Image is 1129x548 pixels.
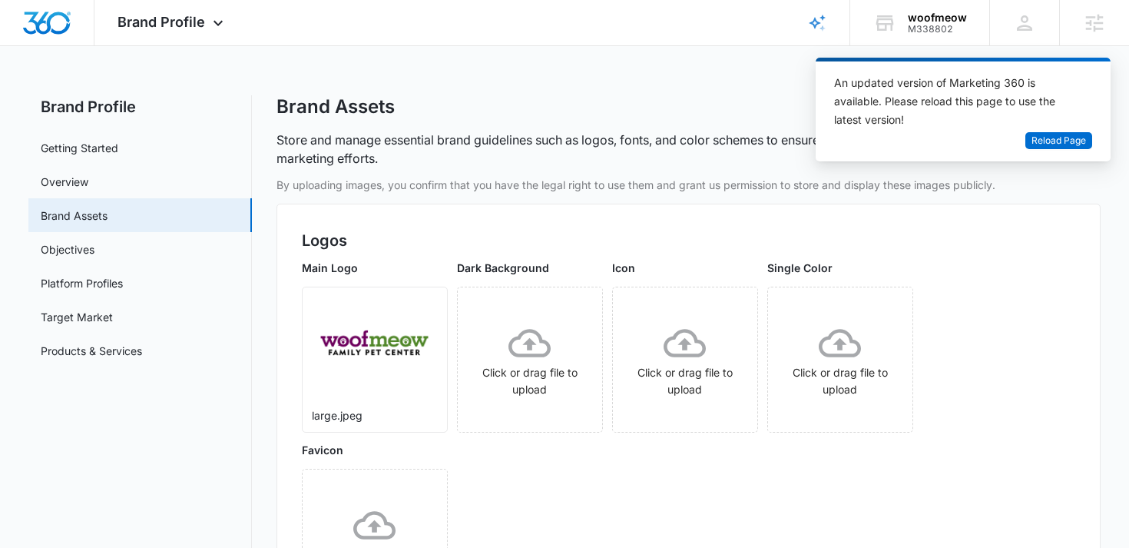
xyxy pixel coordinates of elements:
[768,287,912,432] span: Click or drag file to upload
[768,322,912,398] div: Click or drag file to upload
[458,287,602,432] span: Click or drag file to upload
[41,241,94,257] a: Objectives
[1031,134,1086,148] span: Reload Page
[834,74,1074,129] div: An updated version of Marketing 360 is available. Please reload this page to use the latest version!
[613,287,757,432] span: Click or drag file to upload
[302,260,448,276] p: Main Logo
[458,322,602,398] div: Click or drag file to upload
[41,275,123,291] a: Platform Profiles
[41,343,142,359] a: Products & Services
[908,24,967,35] div: account id
[302,229,1076,252] h2: Logos
[41,309,113,325] a: Target Market
[312,407,438,423] p: large.jpeg
[276,177,1101,193] p: By uploading images, you confirm that you have the legal right to use them and grant us permissio...
[613,322,757,398] div: Click or drag file to upload
[41,174,88,190] a: Overview
[320,330,429,355] img: User uploaded logo
[41,140,118,156] a: Getting Started
[908,12,967,24] div: account name
[41,208,108,224] a: Brand Assets
[276,131,1101,168] p: Store and manage essential brand guidelines such as logos, fonts, and color schemes to ensure you...
[276,95,395,118] h1: Brand Assets
[28,95,252,118] h2: Brand Profile
[1025,132,1092,150] button: Reload Page
[118,14,205,30] span: Brand Profile
[302,442,448,458] p: Favicon
[457,260,603,276] p: Dark Background
[612,260,758,276] p: Icon
[767,260,913,276] p: Single Color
